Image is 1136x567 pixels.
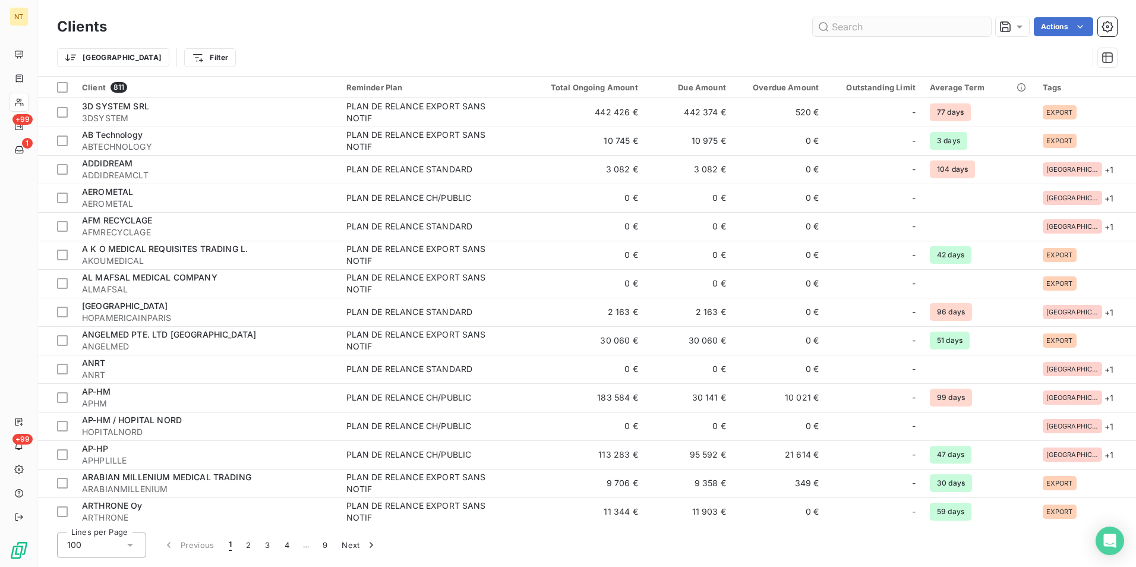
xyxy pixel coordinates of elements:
[82,386,111,396] span: AP-HM
[645,127,733,155] td: 10 975 €
[1046,280,1073,287] span: EXPORT
[740,83,819,92] div: Overdue Amount
[1105,306,1113,319] span: + 1
[930,332,970,349] span: 51 days
[346,243,495,267] div: PLAN DE RELANCE EXPORT SANS NOTIF
[733,155,826,184] td: 0 €
[645,412,733,440] td: 0 €
[346,100,495,124] div: PLAN DE RELANCE EXPORT SANS NOTIF
[528,355,645,383] td: 0 €
[82,443,108,453] span: AP-HP
[733,497,826,526] td: 0 €
[346,192,472,204] div: PLAN DE RELANCE CH/PUBLIC
[813,17,991,36] input: Search
[346,471,495,495] div: PLAN DE RELANCE EXPORT SANS NOTIF
[315,533,335,557] button: 9
[346,220,473,232] div: PLAN DE RELANCE STANDARD
[528,127,645,155] td: 10 745 €
[82,369,332,381] span: ANRT
[82,398,332,409] span: APHM
[82,426,332,438] span: HOPITALNORD
[57,16,107,37] h3: Clients
[1046,480,1073,487] span: EXPORT
[82,169,332,181] span: ADDIDREAMCLT
[346,272,495,295] div: PLAN DE RELANCE EXPORT SANS NOTIF
[930,474,972,492] span: 30 days
[1046,194,1099,201] span: [GEOGRAPHIC_DATA]
[239,533,258,557] button: 2
[733,298,826,326] td: 0 €
[912,363,916,375] span: -
[10,7,29,26] div: NT
[82,112,332,124] span: 3DSYSTEM
[930,389,972,407] span: 99 days
[1046,423,1099,430] span: [GEOGRAPHIC_DATA]
[10,116,28,136] a: +99
[1046,451,1099,458] span: [GEOGRAPHIC_DATA]
[645,355,733,383] td: 0 €
[528,412,645,440] td: 0 €
[229,539,232,551] span: 1
[645,383,733,412] td: 30 141 €
[912,220,916,232] span: -
[82,415,182,425] span: AP-HM / HOPITAL NORD
[82,283,332,295] span: ALMAFSAL
[82,83,106,92] span: Client
[733,412,826,440] td: 0 €
[82,455,332,467] span: APHPLILLE
[82,141,332,153] span: ABTECHNOLOGY
[1046,109,1073,116] span: EXPORT
[346,329,495,352] div: PLAN DE RELANCE EXPORT SANS NOTIF
[733,383,826,412] td: 10 021 €
[930,83,1028,92] div: Average Term
[528,184,645,212] td: 0 €
[346,420,472,432] div: PLAN DE RELANCE CH/PUBLIC
[912,278,916,289] span: -
[912,335,916,346] span: -
[645,326,733,355] td: 30 060 €
[82,312,332,324] span: HOPAMERICAINPARIS
[346,363,473,375] div: PLAN DE RELANCE STANDARD
[528,383,645,412] td: 183 584 €
[1105,363,1113,376] span: + 1
[912,106,916,118] span: -
[1105,192,1113,204] span: + 1
[82,187,133,197] span: AEROMETAL
[184,48,236,67] button: Filter
[645,440,733,469] td: 95 592 €
[156,533,222,557] button: Previous
[82,341,332,352] span: ANGELMED
[222,533,239,557] button: 1
[12,114,33,125] span: +99
[82,244,248,254] span: A K O MEDICAL REQUISITES TRADING L.
[67,539,81,551] span: 100
[645,98,733,127] td: 442 374 €
[528,298,645,326] td: 2 163 €
[346,306,473,318] div: PLAN DE RELANCE STANDARD
[1043,83,1129,92] div: Tags
[912,249,916,261] span: -
[82,472,251,482] span: ARABIAN MILLENIUM MEDICAL TRADING
[346,163,473,175] div: PLAN DE RELANCE STANDARD
[930,160,975,178] span: 104 days
[733,440,826,469] td: 21 614 €
[12,434,33,445] span: +99
[57,48,169,67] button: [GEOGRAPHIC_DATA]
[833,83,916,92] div: Outstanding Limit
[82,358,106,368] span: ANRT
[645,298,733,326] td: 2 163 €
[930,246,971,264] span: 42 days
[912,192,916,204] span: -
[1046,223,1099,230] span: [GEOGRAPHIC_DATA]
[82,198,332,210] span: AEROMETAL
[258,533,277,557] button: 3
[82,158,132,168] span: ADDIDREAM
[733,212,826,241] td: 0 €
[733,469,826,497] td: 349 €
[82,130,143,140] span: AB Technology
[277,533,296,557] button: 4
[528,98,645,127] td: 442 426 €
[930,103,971,121] span: 77 days
[346,449,472,461] div: PLAN DE RELANCE CH/PUBLIC
[912,420,916,432] span: -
